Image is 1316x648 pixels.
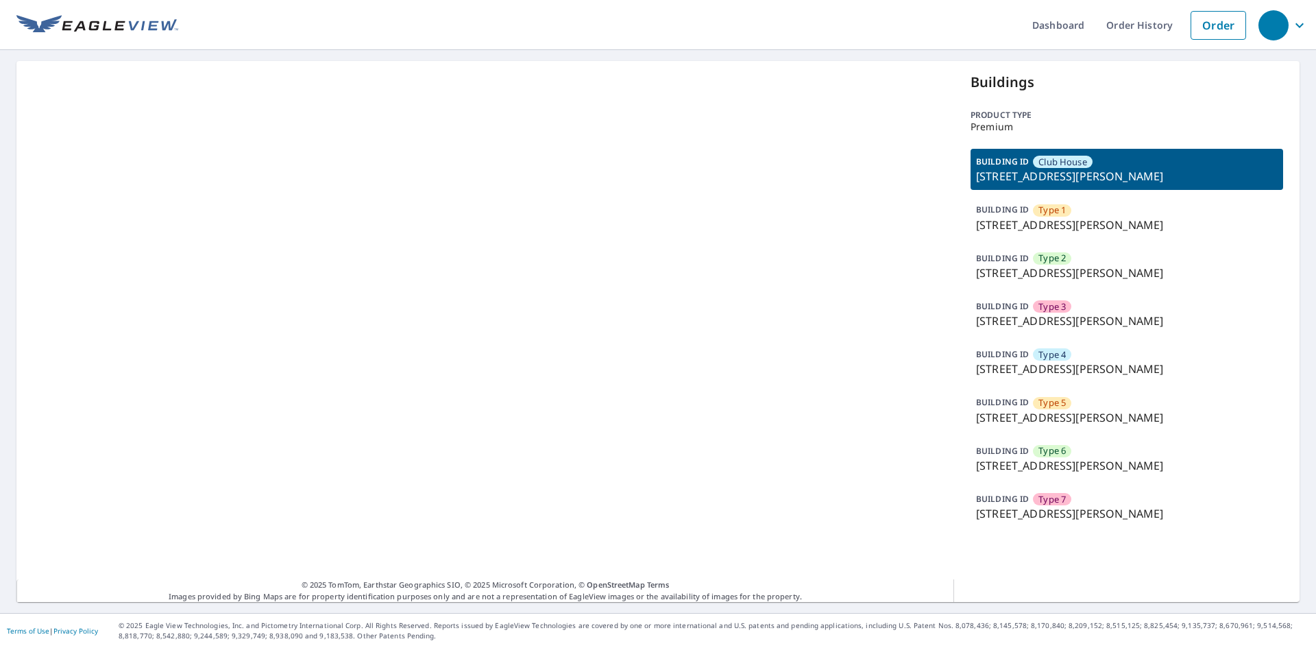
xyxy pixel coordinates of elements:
[976,505,1278,522] p: [STREET_ADDRESS][PERSON_NAME]
[976,168,1278,184] p: [STREET_ADDRESS][PERSON_NAME]
[587,579,644,590] a: OpenStreetMap
[1038,493,1066,506] span: Type 7
[1038,204,1066,217] span: Type 1
[976,493,1029,505] p: BUILDING ID
[1038,348,1066,361] span: Type 4
[7,626,49,636] a: Terms of Use
[16,579,954,602] p: Images provided by Bing Maps are for property identification purposes only and are not a represen...
[16,15,178,36] img: EV Logo
[1038,156,1087,169] span: Club House
[1038,396,1066,409] span: Type 5
[119,621,1309,641] p: © 2025 Eagle View Technologies, Inc. and Pictometry International Corp. All Rights Reserved. Repo...
[1038,300,1066,313] span: Type 3
[971,121,1283,132] p: Premium
[976,265,1278,281] p: [STREET_ADDRESS][PERSON_NAME]
[976,361,1278,377] p: [STREET_ADDRESS][PERSON_NAME]
[976,204,1029,215] p: BUILDING ID
[976,217,1278,233] p: [STREET_ADDRESS][PERSON_NAME]
[1038,444,1066,457] span: Type 6
[976,457,1278,474] p: [STREET_ADDRESS][PERSON_NAME]
[7,627,98,635] p: |
[302,579,670,591] span: © 2025 TomTom, Earthstar Geographics SIO, © 2025 Microsoft Corporation, ©
[976,445,1029,457] p: BUILDING ID
[976,409,1278,426] p: [STREET_ADDRESS][PERSON_NAME]
[1038,252,1066,265] span: Type 2
[53,626,98,636] a: Privacy Policy
[976,252,1029,264] p: BUILDING ID
[976,313,1278,329] p: [STREET_ADDRESS][PERSON_NAME]
[976,156,1029,167] p: BUILDING ID
[976,348,1029,360] p: BUILDING ID
[647,579,670,590] a: Terms
[976,300,1029,312] p: BUILDING ID
[976,396,1029,408] p: BUILDING ID
[971,72,1283,93] p: Buildings
[1191,11,1246,40] a: Order
[971,109,1283,121] p: Product type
